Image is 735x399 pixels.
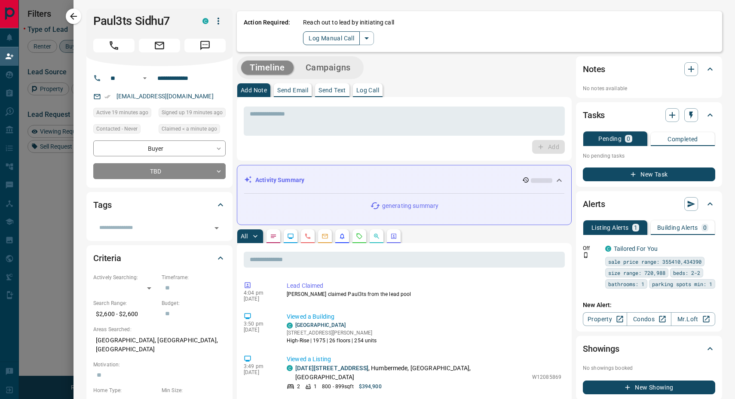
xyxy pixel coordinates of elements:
div: TBD [93,163,226,179]
svg: Email Verified [104,94,110,100]
p: 3:50 pm [244,321,274,327]
button: Timeline [241,61,294,75]
a: Mr.Loft [671,312,715,326]
p: Viewed a Building [287,312,561,321]
span: parking spots min: 1 [652,280,712,288]
button: Log Manual Call [303,31,360,45]
span: Email [139,39,180,52]
p: Completed [668,136,698,142]
p: Home Type: [93,387,157,394]
div: condos.ca [605,246,611,252]
p: $394,900 [359,383,382,390]
h2: Criteria [93,251,121,265]
p: Reach out to lead by initiating call [303,18,394,27]
button: Open [140,73,150,83]
p: Areas Searched: [93,326,226,333]
h1: Paul3ts Sidhu7 [93,14,190,28]
svg: Agent Actions [390,233,397,240]
svg: Lead Browsing Activity [287,233,294,240]
a: [GEOGRAPHIC_DATA] [295,322,346,328]
p: $2,600 - $2,600 [93,307,157,321]
span: Message [184,39,226,52]
div: Activity Summary [244,172,564,188]
span: Active 19 minutes ago [96,108,148,117]
p: Activity Summary [255,176,304,185]
p: Send Email [277,87,308,93]
svg: Listing Alerts [339,233,346,240]
p: All [241,233,248,239]
div: Notes [583,59,715,79]
p: , Humbermede, [GEOGRAPHIC_DATA], [GEOGRAPHIC_DATA] [295,364,528,382]
h2: Showings [583,342,619,356]
div: Tasks [583,105,715,125]
span: sale price range: 355410,434390 [608,257,701,266]
p: Pending [598,136,622,142]
p: Timeframe: [162,274,226,281]
span: bathrooms: 1 [608,280,644,288]
span: size range: 720,988 [608,268,665,277]
p: 0 [627,136,630,142]
p: Motivation: [93,361,226,369]
p: Listing Alerts [591,225,629,231]
p: Add Note [241,87,267,93]
p: Building Alerts [657,225,698,231]
p: Viewed a Listing [287,355,561,364]
p: 3:49 pm [244,363,274,369]
p: [DATE] [244,327,274,333]
p: [DATE] [244,296,274,302]
p: High-Rise | 1975 | 26 floors | 254 units [287,337,377,344]
span: Claimed < a minute ago [162,125,217,133]
h2: Notes [583,62,605,76]
div: condos.ca [287,323,293,329]
svg: Push Notification Only [583,252,589,258]
button: Campaigns [297,61,359,75]
svg: Emails [322,233,328,240]
p: No notes available [583,85,715,92]
span: Signed up 19 minutes ago [162,108,223,117]
p: [STREET_ADDRESS][PERSON_NAME] [287,329,377,337]
div: Mon Oct 13 2025 [93,108,154,120]
p: Action Required: [244,18,290,45]
svg: Notes [270,233,277,240]
p: [GEOGRAPHIC_DATA], [GEOGRAPHIC_DATA], [GEOGRAPHIC_DATA] [93,333,226,356]
p: Min Size: [162,387,226,394]
p: generating summary [382,201,438,210]
div: split button [303,31,374,45]
p: 2 [297,383,300,390]
p: Budget: [162,299,226,307]
p: [PERSON_NAME] claimed Paul3ts from the lead pool [287,290,561,298]
p: [DATE] [244,369,274,375]
div: Criteria [93,248,226,268]
p: No showings booked [583,364,715,372]
a: Tailored For You [614,245,658,252]
div: Showings [583,338,715,359]
svg: Opportunities [373,233,380,240]
button: Open [211,222,223,234]
p: New Alert: [583,301,715,310]
h2: Tags [93,198,111,212]
div: Tags [93,195,226,215]
p: 1 [634,225,637,231]
button: New Showing [583,381,715,394]
p: 0 [703,225,707,231]
div: Alerts [583,194,715,214]
div: Buyer [93,140,226,156]
a: [DATE][STREET_ADDRESS] [295,365,368,372]
p: Off [583,244,600,252]
p: 1 [314,383,317,390]
p: Actively Searching: [93,274,157,281]
p: Log Call [356,87,379,93]
p: 4:04 pm [244,290,274,296]
button: New Task [583,168,715,181]
svg: Requests [356,233,363,240]
div: condos.ca [287,365,293,371]
p: No pending tasks [583,149,715,162]
div: condos.ca [202,18,208,24]
p: Send Text [318,87,346,93]
span: Contacted - Never [96,125,138,133]
div: Mon Oct 13 2025 [159,124,226,136]
p: Search Range: [93,299,157,307]
span: Call [93,39,135,52]
a: Condos [627,312,671,326]
p: W12085869 [532,373,561,381]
